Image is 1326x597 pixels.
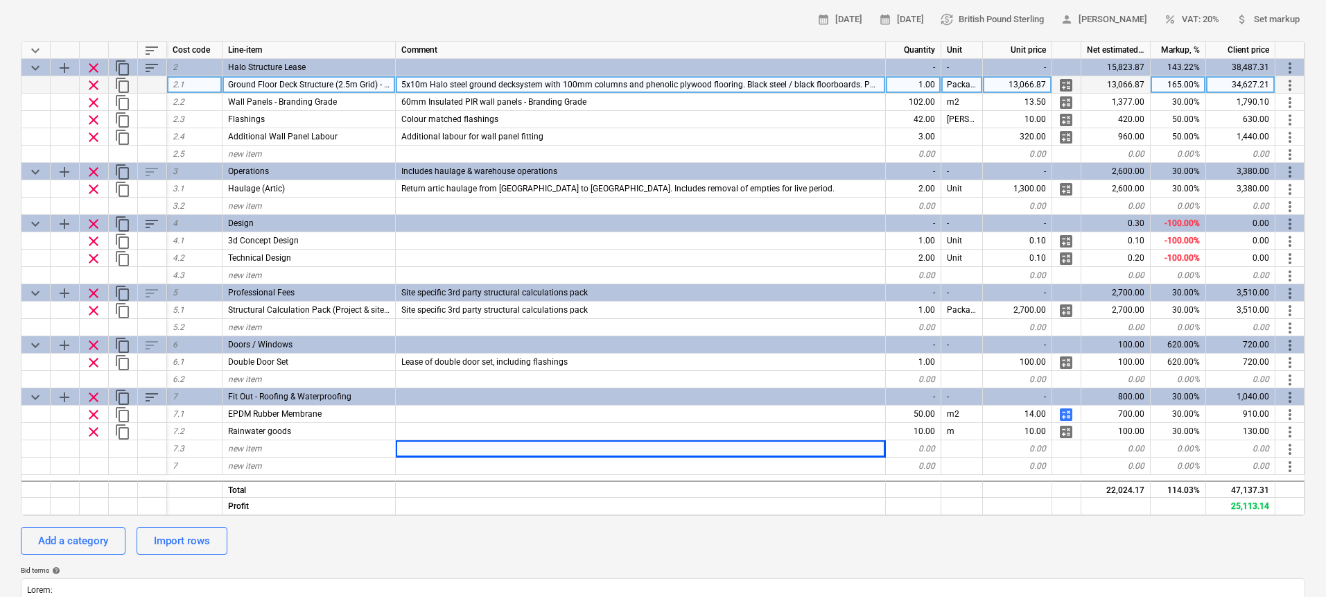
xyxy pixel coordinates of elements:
span: Sort rows within category [143,389,160,406]
div: Unit [941,180,983,198]
div: Comment [396,42,886,59]
span: Additional labour for wall panel fitting [401,132,543,141]
span: More actions [1282,337,1298,354]
div: - [886,215,941,232]
span: Duplicate category [114,337,131,354]
span: Flashings [228,114,265,124]
span: More actions [1282,285,1298,302]
div: 2,700.00 [1081,284,1151,302]
span: Duplicate row [114,233,131,250]
span: Collapse category [27,164,44,180]
span: Remove row [85,164,102,180]
span: 4.2 [173,253,184,263]
div: Markup, % [1151,42,1206,59]
div: 0.10 [983,250,1052,267]
span: 6 [173,340,177,349]
span: Colour matched flashings [401,114,498,124]
div: 10.00 [983,423,1052,440]
button: [PERSON_NAME] [1055,9,1153,31]
div: Net estimated cost [1081,42,1151,59]
span: Duplicate category [114,389,131,406]
div: m [941,423,983,440]
span: Wall Panels - Branding Grade [228,97,337,107]
div: 0.00 [1206,440,1275,458]
div: 800.00 [1081,388,1151,406]
span: More actions [1282,268,1298,284]
div: 960.00 [1081,128,1151,146]
div: Total [223,481,396,498]
span: Remove row [85,216,102,232]
div: Unit [941,250,983,267]
span: Collapse category [27,337,44,354]
div: 15,823.87 [1081,59,1151,76]
div: 30.00% [1151,284,1206,302]
div: 0.00 [886,146,941,163]
div: 0.00 [983,371,1052,388]
span: More actions [1282,458,1298,475]
div: 42.00 [886,111,941,128]
span: [DATE] [879,12,924,28]
div: -100.00% [1151,215,1206,232]
div: 1,790.10 [1206,94,1275,111]
span: Manage detailed breakdown for the row [1058,94,1074,111]
span: Add sub category to row [56,389,73,406]
div: 0.00 [1206,146,1275,163]
span: Remove row [85,181,102,198]
span: Add sub category to row [56,216,73,232]
div: 910.00 [1206,406,1275,423]
div: 50.00 [886,406,941,423]
span: person [1061,13,1073,26]
span: Site specific 3rd party structural calculations pack [401,288,588,297]
span: Remove row [85,424,102,440]
span: Manage detailed breakdown for the row [1058,181,1074,198]
div: - [983,284,1052,302]
span: Manage detailed breakdown for the row [1058,406,1074,423]
div: 1,040.00 [1206,388,1275,406]
div: 13.50 [983,94,1052,111]
span: Sort rows within table [143,42,160,59]
span: Remove row [85,77,102,94]
div: - [941,284,983,302]
span: 5.2 [173,322,184,332]
div: - [886,59,941,76]
span: Add sub category to row [56,60,73,76]
div: - [886,336,941,354]
span: Return artic haulage from Shrewsbury to Covent Garden. Includes removal of empties for live period. [401,184,835,193]
div: 1,377.00 [1081,94,1151,111]
span: [DATE] [817,12,862,28]
span: attach_money [1236,13,1248,26]
div: 0.00 [886,458,941,475]
div: - [886,284,941,302]
div: [PERSON_NAME] [941,111,983,128]
span: More actions [1282,60,1298,76]
span: Duplicate row [114,181,131,198]
div: 1,300.00 [983,180,1052,198]
div: 0.00% [1151,440,1206,458]
div: 50.00% [1151,128,1206,146]
div: 0.00 [1081,440,1151,458]
div: 22,024.17 [1081,481,1151,498]
span: 5x10m Halo steel ground decksystem with 100mm columns and phenolic plywood flooring. Black steel ... [401,80,1199,89]
span: More actions [1282,77,1298,94]
span: new item [228,149,262,159]
div: 620.00% [1151,354,1206,371]
div: 0.00% [1151,458,1206,475]
div: 720.00 [1206,336,1275,354]
span: Duplicate row [114,424,131,440]
span: Sort rows within category [143,60,160,76]
div: 34,627.21 [1206,76,1275,94]
span: Duplicate row [114,94,131,111]
span: Includes haulage & warehouse operations [401,166,557,176]
div: 0.00 [983,319,1052,336]
div: Import rows [154,532,210,550]
span: More actions [1282,424,1298,440]
span: percent [1164,13,1176,26]
div: 0.00 [1206,232,1275,250]
span: More actions [1282,164,1298,180]
div: 10.00 [886,423,941,440]
div: 0.00% [1151,146,1206,163]
span: calendar_month [879,13,891,26]
div: 0.00 [886,319,941,336]
button: Import rows [137,527,227,555]
div: 100.00 [1081,336,1151,354]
